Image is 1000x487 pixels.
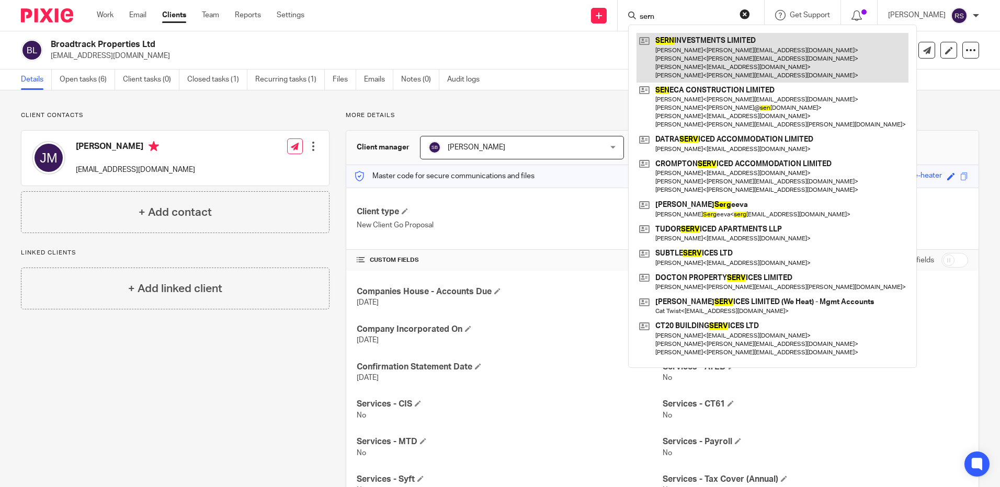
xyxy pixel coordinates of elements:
img: svg%3E [951,7,968,24]
p: Linked clients [21,249,329,257]
h4: [PERSON_NAME] [76,141,195,154]
span: [PERSON_NAME] [448,144,505,151]
h4: Services - CIS [357,399,662,410]
a: Open tasks (6) [60,69,115,90]
input: Search [639,13,733,22]
img: svg%3E [21,39,43,61]
a: Team [202,10,219,20]
a: Work [97,10,113,20]
a: Closed tasks (1) [187,69,247,90]
a: Clients [162,10,186,20]
p: Master code for secure communications and files [354,171,535,181]
span: No [663,412,672,419]
span: [DATE] [357,337,379,344]
h2: Broadtrack Properties Ltd [51,39,679,50]
p: [EMAIL_ADDRESS][DOMAIN_NAME] [76,165,195,175]
p: Client contacts [21,111,329,120]
p: New Client Go Proposal [357,220,662,230]
h4: Client type [357,206,662,217]
button: Clear [740,9,750,19]
a: Audit logs [447,69,487,90]
a: Reports [235,10,261,20]
img: svg%3E [428,141,441,154]
span: [DATE] [357,299,379,306]
h4: Services - MTD [357,436,662,447]
a: Client tasks (0) [123,69,179,90]
h4: Companies House - Accounts Due [357,286,662,297]
span: Get Support [790,11,830,19]
p: [EMAIL_ADDRESS][DOMAIN_NAME] [51,51,837,61]
h3: Client manager [357,142,410,153]
img: svg%3E [32,141,65,175]
span: [DATE] [357,374,379,381]
span: No [357,412,366,419]
h4: CUSTOM FIELDS [357,256,662,264]
h4: Confirmation Statement Date [357,362,662,373]
h4: + Add contact [139,204,212,221]
p: More details [346,111,979,120]
h4: Services - Syft [357,474,662,485]
span: No [663,449,672,457]
i: Primary [149,141,159,152]
h4: Services - Tax Cover (Annual) [663,474,968,485]
a: Notes (0) [401,69,439,90]
a: Details [21,69,52,90]
span: No [357,449,366,457]
a: Settings [277,10,304,20]
h4: Services - CT61 [663,399,968,410]
a: Emails [364,69,393,90]
a: Files [333,69,356,90]
p: [PERSON_NAME] [888,10,946,20]
a: Recurring tasks (1) [255,69,325,90]
h4: Company Incorporated On [357,324,662,335]
h4: + Add linked client [128,281,222,297]
span: No [663,374,672,381]
h4: Services - Payroll [663,436,968,447]
img: Pixie [21,8,73,22]
a: Email [129,10,146,20]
